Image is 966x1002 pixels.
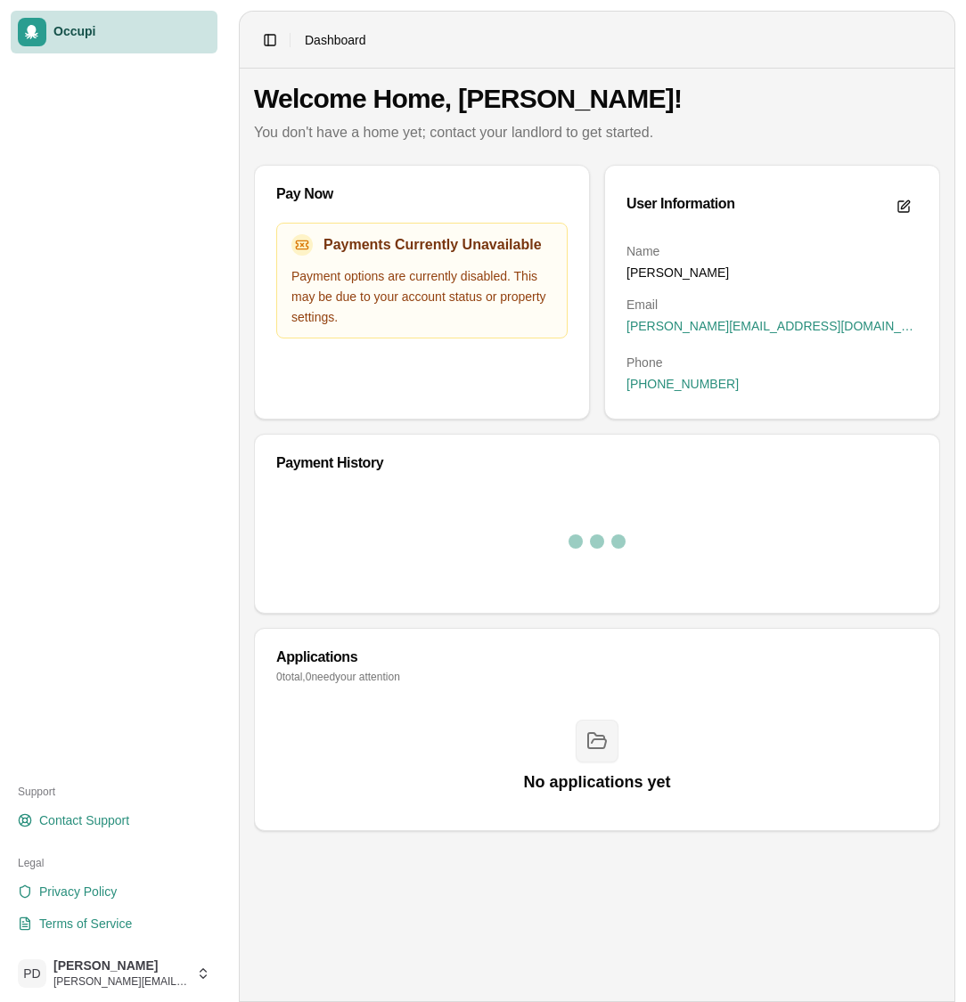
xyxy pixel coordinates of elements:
[305,31,366,49] span: Dashboard
[53,958,189,974] span: [PERSON_NAME]
[626,317,918,335] span: [PERSON_NAME][EMAIL_ADDRESS][DOMAIN_NAME]
[276,650,918,664] div: Applications
[523,770,670,794] h3: No applications yet
[626,197,735,211] div: User Information
[626,264,918,281] dd: [PERSON_NAME]
[254,122,940,143] p: You don't have a home yet; contact your landlord to get started.
[11,778,217,806] div: Support
[276,670,918,684] p: 0 total, 0 need your attention
[11,952,217,995] button: PD[PERSON_NAME][PERSON_NAME][EMAIL_ADDRESS][DOMAIN_NAME]
[626,242,918,260] dt: Name
[53,24,210,40] span: Occupi
[39,883,117,900] span: Privacy Policy
[626,375,739,393] span: [PHONE_NUMBER]
[11,11,217,53] a: Occupi
[291,266,553,327] p: Payment options are currently disabled. This may be due to your account status or property settings.
[305,31,366,49] nav: breadcrumb
[39,811,129,829] span: Contact Support
[626,354,918,371] dt: Phone
[11,877,217,906] a: Privacy Policy
[39,915,132,933] span: Terms of Service
[276,187,568,201] div: Pay Now
[11,909,217,938] a: Terms of Service
[11,806,217,835] a: Contact Support
[254,83,940,115] h1: Welcome Home, [PERSON_NAME]!
[18,959,46,988] span: PD
[276,456,918,470] div: Payment History
[323,234,542,256] h3: Payments Currently Unavailable
[11,849,217,877] div: Legal
[626,296,918,314] dt: Email
[53,974,189,989] span: [PERSON_NAME][EMAIL_ADDRESS][DOMAIN_NAME]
